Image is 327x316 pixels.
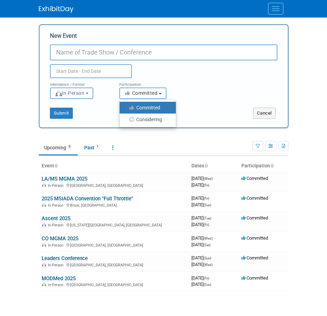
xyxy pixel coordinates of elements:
span: 1 [95,144,101,149]
span: (Fri) [204,276,209,280]
span: [DATE] [191,176,215,181]
div: [GEOGRAPHIC_DATA], [GEOGRAPHIC_DATA] [42,282,186,287]
span: [DATE] [191,282,211,287]
div: Biloxi, [GEOGRAPHIC_DATA] [42,202,186,208]
span: (Wed) [204,263,213,267]
span: [DATE] [191,235,215,241]
span: Committed [241,255,268,260]
span: In-Person [48,223,66,227]
span: In-Person [55,90,85,96]
button: Cancel [253,108,276,119]
a: Upcoming6 [39,141,78,154]
span: (Wed) [204,177,213,181]
span: (Sat) [204,243,210,247]
a: 2025 MSIADA Convention "Full Throttle" [42,196,133,202]
button: Menu [268,3,283,15]
button: Committed [119,88,166,99]
span: In-Person [48,183,66,188]
span: - [214,176,215,181]
img: In-Person Event [42,183,46,187]
div: Participation: [119,78,178,87]
span: [DATE] [191,255,213,260]
img: In-Person Event [42,203,46,207]
span: In-Person [48,243,66,248]
span: [DATE] [191,196,211,201]
label: Considering [123,115,169,124]
th: Participation [239,160,289,172]
th: Event [39,160,189,172]
span: (Sun) [204,203,211,207]
span: - [210,275,211,281]
span: [DATE] [191,202,211,207]
div: [GEOGRAPHIC_DATA], [GEOGRAPHIC_DATA] [42,262,186,267]
span: [DATE] [191,215,213,221]
img: In-Person Event [42,283,46,286]
a: Sort by Event Name [54,163,58,168]
span: In-Person [48,203,66,208]
span: Committed [241,275,268,281]
span: - [210,196,211,201]
span: - [214,235,215,241]
button: Submit [50,108,73,119]
div: [GEOGRAPHIC_DATA], [GEOGRAPHIC_DATA] [42,242,186,248]
a: CO MGMA 2025 [42,235,78,242]
span: Committed [241,215,268,221]
span: [DATE] [191,222,209,227]
span: 6 [67,144,72,149]
label: New Event [50,32,77,43]
button: In-Person [50,88,93,99]
span: [DATE] [191,262,213,267]
a: LA/MS MGMA 2025 [42,176,87,182]
span: (Fri) [204,183,209,187]
span: - [212,255,213,260]
a: Sort by Start Date [204,163,208,168]
span: (Wed) [204,236,213,240]
span: (Fri) [204,197,209,200]
div: Attendance / Format: [50,78,109,87]
span: [DATE] [191,182,209,188]
div: [GEOGRAPHIC_DATA], [GEOGRAPHIC_DATA] [42,182,186,188]
span: (Fri) [204,223,209,227]
img: ExhibitDay [39,6,74,13]
input: Name of Trade Show / Conference [50,44,277,60]
a: Past1 [79,141,106,154]
div: [US_STATE][GEOGRAPHIC_DATA], [GEOGRAPHIC_DATA] [42,222,186,227]
img: In-Person Event [42,223,46,226]
span: (Sun) [204,256,211,260]
span: - [212,215,213,221]
span: (Tue) [204,216,211,220]
th: Dates [189,160,239,172]
span: Committed [241,176,268,181]
span: Committed [241,235,268,241]
span: In-Person [48,263,66,267]
span: In-Person [48,283,66,287]
img: In-Person Event [42,243,46,247]
span: (Sun) [204,283,211,286]
input: Start Date - End Date [50,64,132,78]
a: Leaders Conference [42,255,88,261]
a: Sort by Participation Type [270,163,274,168]
label: Committed [123,103,169,112]
span: Committed [124,90,158,96]
span: Committed [241,196,268,201]
span: [DATE] [191,242,210,247]
span: [DATE] [191,275,211,281]
a: MODMed 2025 [42,275,76,282]
a: Ascent 2025 [42,215,70,222]
img: In-Person Event [42,263,46,266]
